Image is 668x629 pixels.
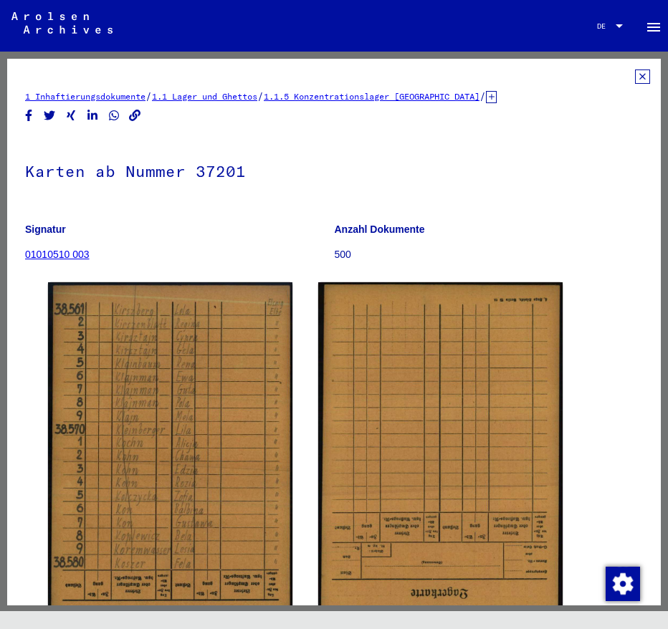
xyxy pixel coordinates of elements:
[42,107,57,125] button: Share on Twitter
[606,567,640,601] img: Zustimmung ändern
[335,247,644,262] p: 500
[107,107,122,125] button: Share on WhatsApp
[264,91,479,102] a: 1.1.5 Konzentrationslager [GEOGRAPHIC_DATA]
[257,90,264,102] span: /
[318,282,563,619] img: 002.jpg
[11,12,113,34] img: Arolsen_neg.svg
[25,91,145,102] a: 1 Inhaftierungsdokumente
[25,249,90,260] a: 01010510 003
[639,11,668,40] button: Toggle sidenav
[479,90,486,102] span: /
[25,138,643,201] h1: Karten ab Nummer 37201
[48,282,292,624] img: 001.jpg
[145,90,152,102] span: /
[64,107,79,125] button: Share on Xing
[152,91,257,102] a: 1.1 Lager und Ghettos
[22,107,37,125] button: Share on Facebook
[128,107,143,125] button: Copy link
[25,224,66,235] b: Signatur
[85,107,100,125] button: Share on LinkedIn
[335,224,425,235] b: Anzahl Dokumente
[645,19,662,36] mat-icon: Side nav toggle icon
[597,22,613,30] span: DE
